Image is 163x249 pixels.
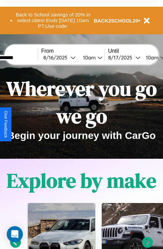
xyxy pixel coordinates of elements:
[108,54,135,61] div: 8 / 17 / 2025
[41,48,105,54] label: From
[7,167,156,194] h1: Explore by make
[94,18,138,23] b: BACK2SCHOOL20
[43,54,71,61] div: 8 / 16 / 2025
[78,54,105,61] button: 10am
[7,226,23,242] div: Open Intercom Messenger
[12,10,94,31] button: Back to School savings of 20% in select cities! Ends [DATE] 10am PT.Use code:
[142,54,160,61] div: 10am
[80,54,97,61] div: 10am
[3,111,8,138] div: Give Feedback
[41,54,78,61] button: 8/16/2025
